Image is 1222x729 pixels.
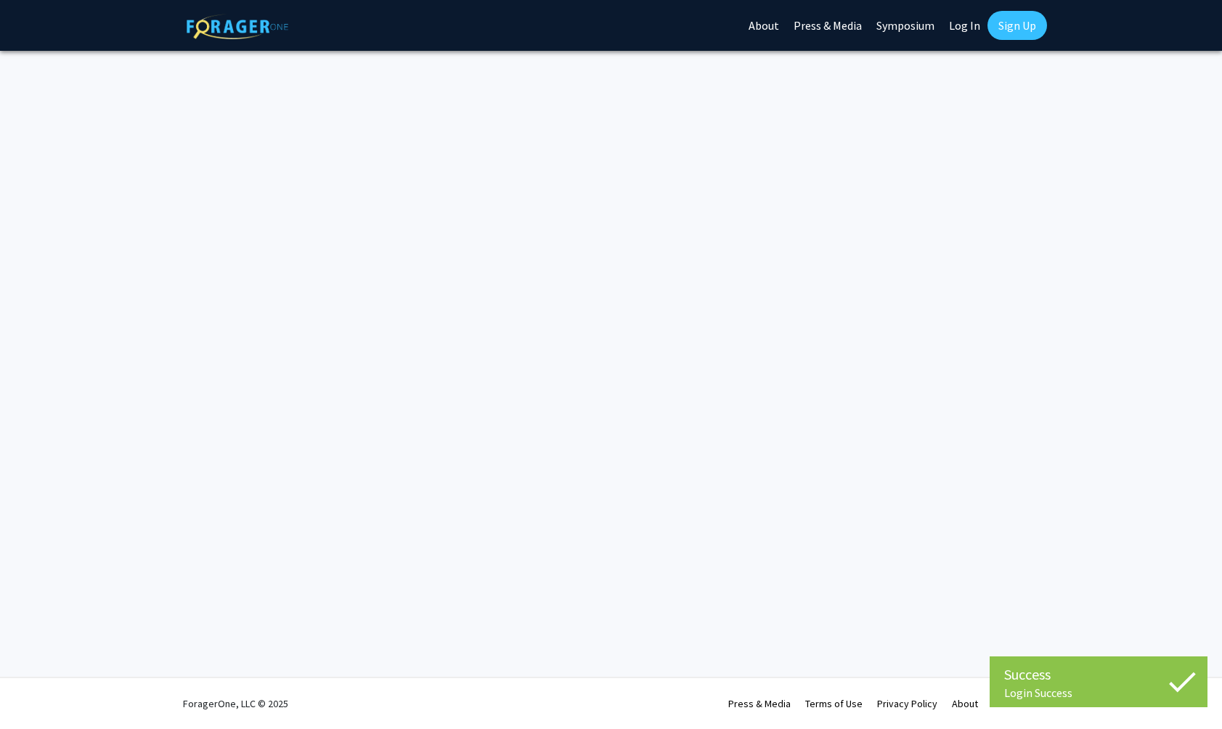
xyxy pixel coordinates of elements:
div: Success [1004,664,1193,685]
img: ForagerOne Logo [187,14,288,39]
div: ForagerOne, LLC © 2025 [183,678,288,729]
a: Terms of Use [805,697,863,710]
a: Privacy Policy [877,697,937,710]
div: Login Success [1004,685,1193,700]
a: Press & Media [728,697,791,710]
a: Sign Up [987,11,1047,40]
a: About [952,697,978,710]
